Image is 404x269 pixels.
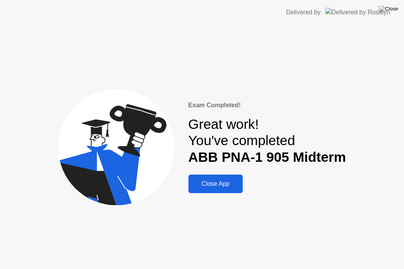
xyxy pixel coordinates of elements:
[325,8,390,17] img: Delivered by Rosalyn
[188,149,346,164] b: ABB PNA-1 905 Midterm
[188,116,346,165] div: Great work! You've completed
[286,8,321,17] div: Delivered by
[191,180,240,187] div: Close App
[188,101,346,110] div: Exam Completed!
[188,175,243,193] button: Close App
[379,6,398,12] img: Close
